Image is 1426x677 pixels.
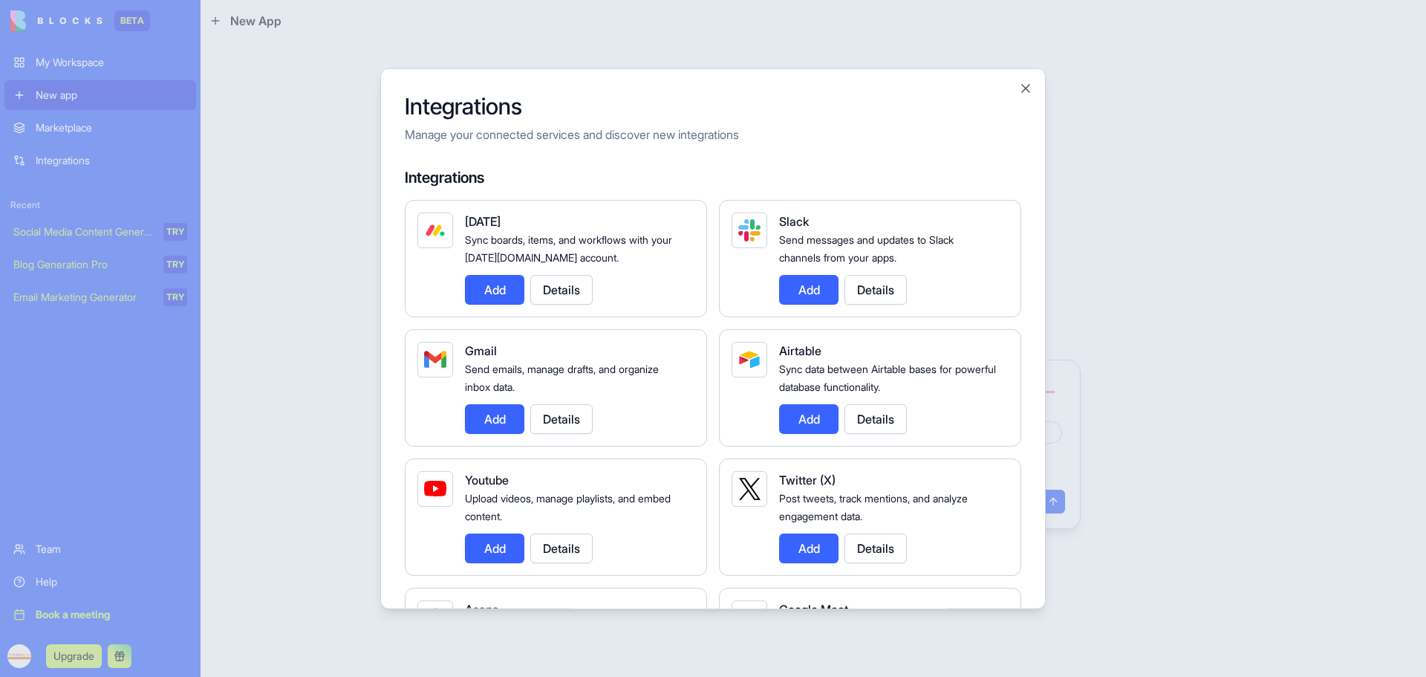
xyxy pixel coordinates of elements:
button: Details [844,533,907,563]
span: Upload videos, manage playlists, and embed content. [465,491,671,522]
h4: Integrations [405,166,1021,187]
button: Add [465,533,524,563]
span: Sync boards, items, and workflows with your [DATE][DOMAIN_NAME] account. [465,233,672,263]
span: [DATE] [465,213,501,228]
span: Google Meet [779,601,848,616]
button: Add [779,404,839,433]
span: Send emails, manage drafts, and organize inbox data. [465,362,659,392]
span: Airtable [779,343,821,357]
span: Asana [465,601,499,616]
span: Twitter (X) [779,472,836,487]
button: Add [465,274,524,304]
button: Add [779,274,839,304]
span: Gmail [465,343,497,357]
span: Post tweets, track mentions, and analyze engagement data. [779,491,968,522]
span: Send messages and updates to Slack channels from your apps. [779,233,954,263]
span: Slack [779,213,809,228]
button: Details [844,404,907,433]
h2: Integrations [405,92,1021,119]
button: Details [844,274,907,304]
button: Details [530,533,593,563]
button: Details [530,274,593,304]
p: Manage your connected services and discover new integrations [405,125,1021,143]
span: Sync data between Airtable bases for powerful database functionality. [779,362,996,392]
button: Add [465,404,524,433]
button: Details [530,404,593,433]
span: Youtube [465,472,509,487]
button: Add [779,533,839,563]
